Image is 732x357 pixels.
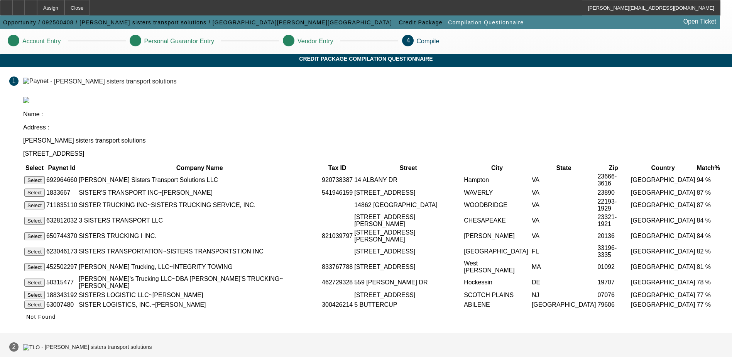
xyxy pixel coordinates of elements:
[23,137,723,144] p: [PERSON_NAME] sisters transport solutions
[446,15,526,29] button: Compilation Questionnaire
[46,198,78,212] td: 711835110
[696,300,720,309] td: 77 %
[321,173,353,187] td: 920738387
[680,15,719,28] a: Open Ticket
[531,260,597,274] td: MA
[631,164,696,172] th: Country
[354,164,463,172] th: Street
[597,198,630,212] td: 22193-1929
[597,260,630,274] td: 01092
[26,314,56,320] span: Not Found
[321,188,353,197] td: 541946159
[597,229,630,243] td: 20136
[696,244,720,259] td: 82 %
[321,229,353,243] td: 821039797
[399,19,443,25] span: Credit Package
[24,217,45,225] button: Select
[463,260,531,274] td: West [PERSON_NAME]
[24,301,45,309] button: Select
[24,201,45,209] button: Select
[50,78,176,84] div: - [PERSON_NAME] sisters transport solutions
[597,275,630,290] td: 19707
[12,78,16,85] span: 1
[463,173,531,187] td: Hampton
[631,260,696,274] td: [GEOGRAPHIC_DATA]
[23,111,723,118] p: Name :
[3,19,392,25] span: Opportunity / 092500408 / [PERSON_NAME] sisters transport solutions / [GEOGRAPHIC_DATA][PERSON_NA...
[78,300,321,309] td: SISTER LOGISTICS, INC.~[PERSON_NAME]
[321,260,353,274] td: 833767788
[46,213,78,228] td: 632812032
[463,188,531,197] td: WAVERLY
[531,244,597,259] td: FL
[463,300,531,309] td: ABILENE
[46,244,78,259] td: 623046173
[24,232,45,240] button: Select
[24,291,45,299] button: Select
[696,198,720,212] td: 87 %
[78,291,321,299] td: SISTERS LOGISTIC LLC~[PERSON_NAME]
[321,300,353,309] td: 300426214
[78,188,321,197] td: SISTER'S TRANSPORT INC~[PERSON_NAME]
[144,38,214,45] p: Personal Guarantor Entry
[531,300,597,309] td: [GEOGRAPHIC_DATA]
[531,291,597,299] td: NJ
[463,229,531,243] td: [PERSON_NAME]
[22,38,61,45] p: Account Entry
[696,291,720,299] td: 77 %
[78,213,321,228] td: 3 SISTERS TRANSPORT LLC
[298,38,333,45] p: Vendor Entry
[597,244,630,259] td: 33196-3335
[631,275,696,290] td: [GEOGRAPHIC_DATA]
[23,97,29,103] img: paynet_logo.jpg
[24,263,45,271] button: Select
[631,198,696,212] td: [GEOGRAPHIC_DATA]
[597,173,630,187] td: 23666-3616
[354,173,463,187] td: 14 ALBANY DR
[23,344,40,350] img: TLO
[354,198,463,212] td: 14862 [GEOGRAPHIC_DATA]
[696,213,720,228] td: 84 %
[463,198,531,212] td: WOODBRIDGE
[631,291,696,299] td: [GEOGRAPHIC_DATA]
[597,291,630,299] td: 07076
[696,229,720,243] td: 84 %
[24,248,45,256] button: Select
[354,188,463,197] td: [STREET_ADDRESS]
[78,275,321,290] td: [PERSON_NAME]'s Trucking LLC~DBA [PERSON_NAME]'S TRUCKING~[PERSON_NAME]
[78,260,321,274] td: [PERSON_NAME] Trucking, LLC~INTEGRITY TOWING
[23,78,49,85] img: Paynet
[41,344,152,350] div: - [PERSON_NAME] sisters transport solutions
[597,164,630,172] th: Zip
[696,275,720,290] td: 78 %
[46,275,78,290] td: 50315477
[78,173,321,187] td: [PERSON_NAME] Sisters Transport Solutions LLC
[448,19,524,25] span: Compilation Questionnaire
[12,343,16,350] span: 2
[696,164,720,172] th: Match%
[531,229,597,243] td: VA
[46,229,78,243] td: 650744370
[463,291,531,299] td: SCOTCH PLAINS
[631,213,696,228] td: [GEOGRAPHIC_DATA]
[354,260,463,274] td: [STREET_ADDRESS]
[531,275,597,290] td: DE
[696,173,720,187] td: 94 %
[397,15,445,29] button: Credit Package
[46,291,78,299] td: 188343192
[354,291,463,299] td: [STREET_ADDRESS]
[321,275,353,290] td: 462729328
[24,189,45,197] button: Select
[597,213,630,228] td: 23321-1921
[24,279,45,287] button: Select
[23,310,59,324] button: Not Found
[24,164,45,172] th: Select
[78,229,321,243] td: SISTERS TRUCKING I INC.
[23,124,723,131] p: Address :
[631,229,696,243] td: [GEOGRAPHIC_DATA]
[407,37,410,44] span: 4
[696,188,720,197] td: 87 %
[46,188,78,197] td: 1833667
[354,213,463,228] td: [STREET_ADDRESS][PERSON_NAME]
[463,164,531,172] th: City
